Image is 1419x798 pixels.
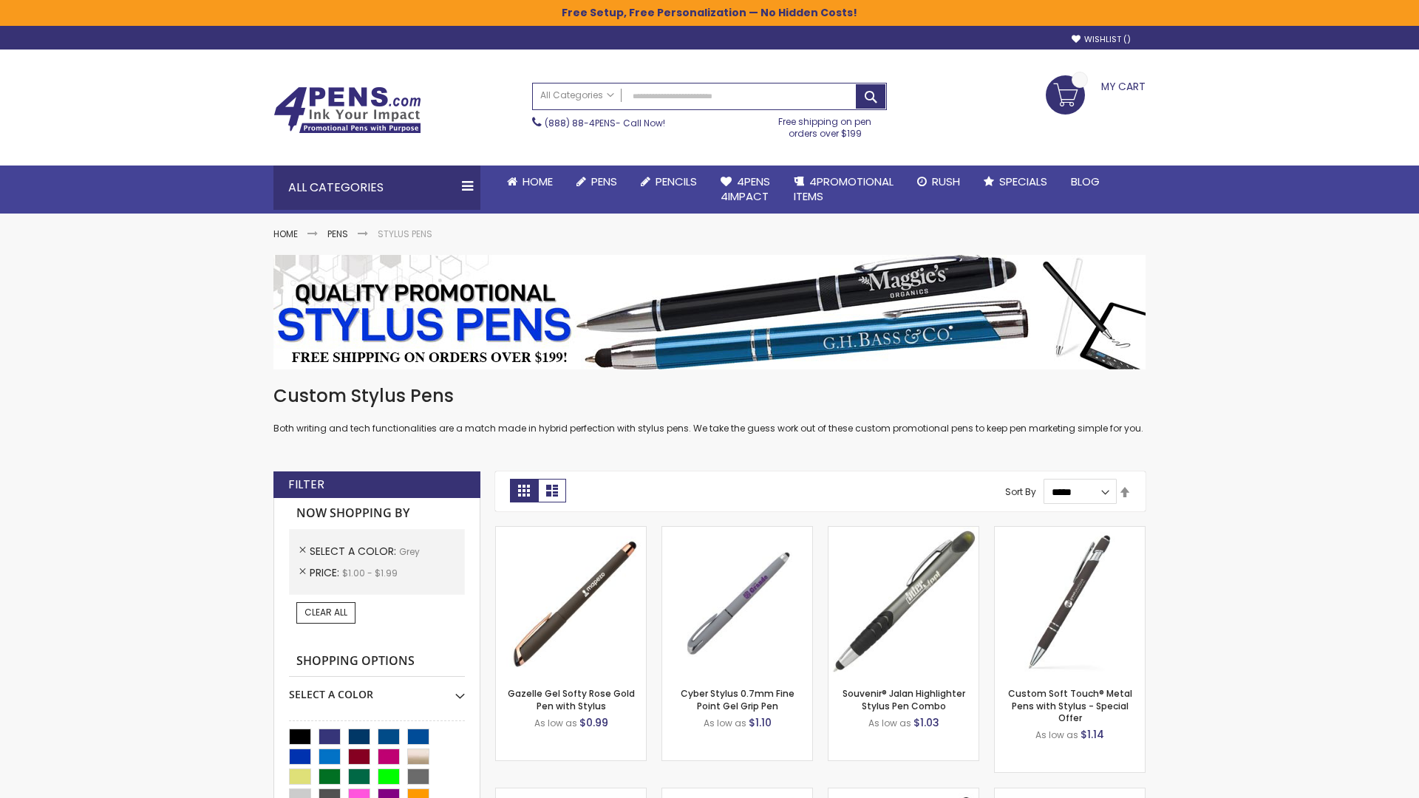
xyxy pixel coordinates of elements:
[709,166,782,214] a: 4Pens4impact
[721,174,770,204] span: 4Pens 4impact
[1059,166,1112,198] a: Blog
[342,567,398,579] span: $1.00 - $1.99
[327,228,348,240] a: Pens
[662,527,812,677] img: Cyber Stylus 0.7mm Fine Point Gel Grip Pen-Grey
[273,86,421,134] img: 4Pens Custom Pens and Promotional Products
[565,166,629,198] a: Pens
[496,527,646,677] img: Gazelle Gel Softy Rose Gold Pen with Stylus-Grey
[629,166,709,198] a: Pencils
[681,687,794,712] a: Cyber Stylus 0.7mm Fine Point Gel Grip Pen
[495,166,565,198] a: Home
[704,717,746,729] span: As low as
[749,715,772,730] span: $1.10
[972,166,1059,198] a: Specials
[289,498,465,529] strong: Now Shopping by
[999,174,1047,189] span: Specials
[510,479,538,502] strong: Grid
[828,526,979,539] a: Souvenir® Jalan Highlighter Stylus Pen Combo-Grey
[843,687,965,712] a: Souvenir® Jalan Highlighter Stylus Pen Combo
[932,174,960,189] span: Rush
[533,83,622,108] a: All Categories
[310,565,342,580] span: Price
[540,89,614,101] span: All Categories
[273,166,480,210] div: All Categories
[591,174,617,189] span: Pens
[289,646,465,678] strong: Shopping Options
[1035,729,1078,741] span: As low as
[656,174,697,189] span: Pencils
[1081,727,1104,742] span: $1.14
[763,110,888,140] div: Free shipping on pen orders over $199
[310,544,399,559] span: Select A Color
[1071,174,1100,189] span: Blog
[288,477,324,493] strong: Filter
[913,715,939,730] span: $1.03
[273,228,298,240] a: Home
[782,166,905,214] a: 4PROMOTIONALITEMS
[296,602,355,623] a: Clear All
[905,166,972,198] a: Rush
[304,606,347,618] span: Clear All
[1072,34,1131,45] a: Wishlist
[662,526,812,539] a: Cyber Stylus 0.7mm Fine Point Gel Grip Pen-Grey
[868,717,911,729] span: As low as
[995,527,1145,677] img: Custom Soft Touch® Metal Pens with Stylus-Grey
[545,117,665,129] span: - Call Now!
[508,687,635,712] a: Gazelle Gel Softy Rose Gold Pen with Stylus
[579,715,608,730] span: $0.99
[1005,485,1036,498] label: Sort By
[378,228,432,240] strong: Stylus Pens
[289,677,465,702] div: Select A Color
[273,384,1146,435] div: Both writing and tech functionalities are a match made in hybrid perfection with stylus pens. We ...
[828,527,979,677] img: Souvenir® Jalan Highlighter Stylus Pen Combo-Grey
[995,526,1145,539] a: Custom Soft Touch® Metal Pens with Stylus-Grey
[523,174,553,189] span: Home
[1008,687,1132,723] a: Custom Soft Touch® Metal Pens with Stylus - Special Offer
[534,717,577,729] span: As low as
[273,255,1146,369] img: Stylus Pens
[545,117,616,129] a: (888) 88-4PENS
[399,545,420,558] span: Grey
[273,384,1146,408] h1: Custom Stylus Pens
[496,526,646,539] a: Gazelle Gel Softy Rose Gold Pen with Stylus-Grey
[794,174,894,204] span: 4PROMOTIONAL ITEMS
